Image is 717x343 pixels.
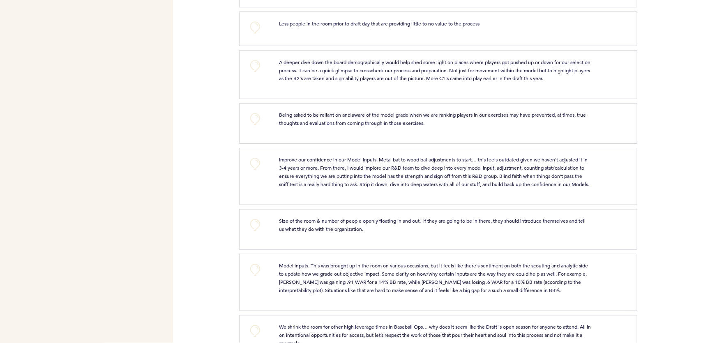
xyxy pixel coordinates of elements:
[279,112,587,127] span: Being asked to be reliant on and aware of the model grade when we are ranking players in our exer...
[279,20,480,27] span: Less people in the room prior to draft day that are providing little to no value to the process
[279,218,587,233] span: Size of the room & number of people openly floating in and out. If they are going to be in there,...
[279,157,589,188] span: Improve our confidence in our Model Inputs. Metal bat to wood bat adjustments to start… this feel...
[279,262,589,294] span: Model inputs. This was brought up in the room on various occasions, but it feels like there's sen...
[279,59,592,82] span: A deeper dive down the board demographically would help shed some light on places where players g...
